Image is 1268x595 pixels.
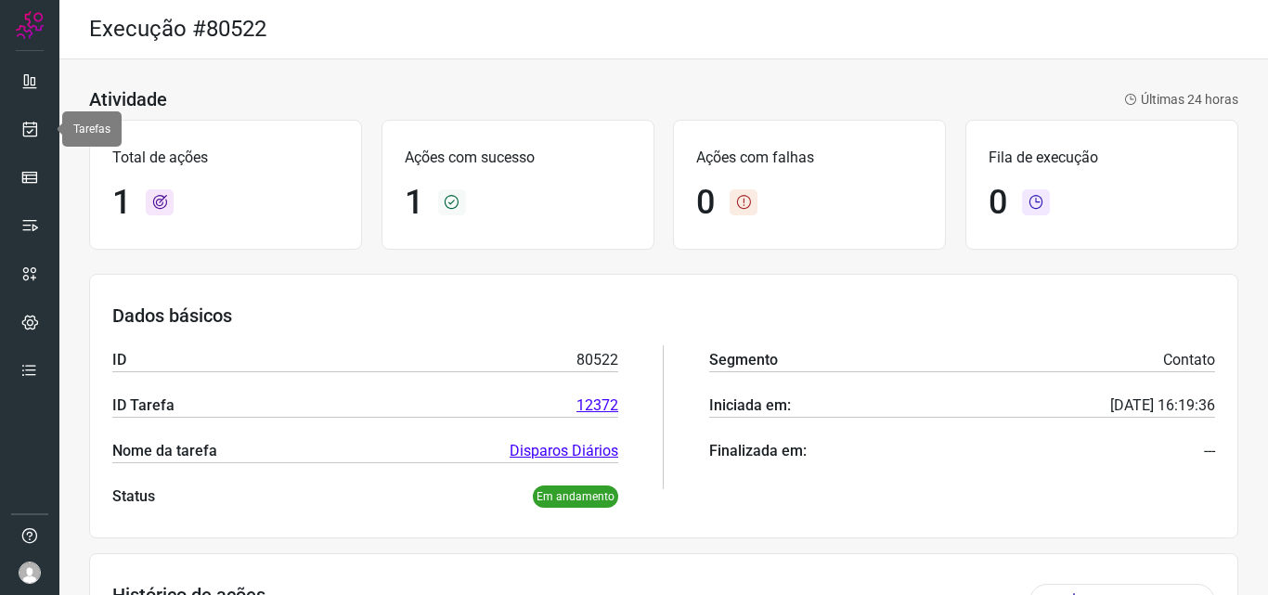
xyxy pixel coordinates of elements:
[1124,90,1238,110] p: Últimas 24 horas
[89,16,266,43] h2: Execução #80522
[19,562,41,584] img: avatar-user-boy.jpg
[112,304,1215,327] h3: Dados básicos
[112,395,175,417] p: ID Tarefa
[405,147,631,169] p: Ações com sucesso
[73,123,110,136] span: Tarefas
[1163,349,1215,371] p: Contato
[696,147,923,169] p: Ações com falhas
[112,349,126,371] p: ID
[89,88,167,110] h3: Atividade
[510,440,618,462] a: Disparos Diários
[696,183,715,223] h1: 0
[576,349,618,371] p: 80522
[989,183,1007,223] h1: 0
[112,485,155,508] p: Status
[112,147,339,169] p: Total de ações
[112,440,217,462] p: Nome da tarefa
[1110,395,1215,417] p: [DATE] 16:19:36
[576,395,618,417] a: 12372
[405,183,423,223] h1: 1
[709,440,807,462] p: Finalizada em:
[989,147,1215,169] p: Fila de execução
[16,11,44,39] img: Logo
[533,485,618,508] p: Em andamento
[1204,440,1215,462] p: ---
[709,395,791,417] p: Iniciada em:
[709,349,778,371] p: Segmento
[112,183,131,223] h1: 1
